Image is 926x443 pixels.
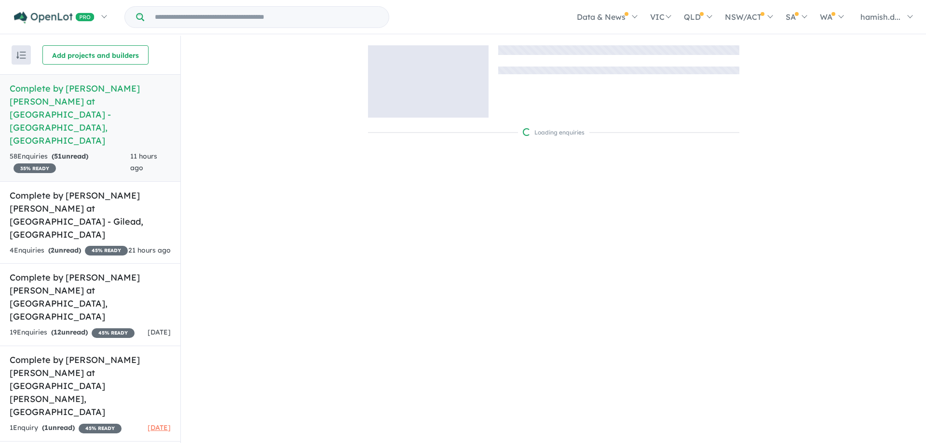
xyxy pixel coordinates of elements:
img: sort.svg [16,52,26,59]
div: 4 Enquir ies [10,245,128,256]
div: 19 Enquir ies [10,327,135,338]
span: hamish.d... [860,12,900,22]
strong: ( unread) [48,246,81,255]
span: 45 % READY [85,246,128,255]
span: 11 hours ago [130,152,157,172]
strong: ( unread) [52,152,88,161]
span: 45 % READY [79,424,122,433]
div: 58 Enquir ies [10,151,130,174]
input: Try estate name, suburb, builder or developer [146,7,387,27]
div: Loading enquiries [523,128,585,137]
span: 51 [54,152,62,161]
span: 45 % READY [92,328,135,338]
span: [DATE] [148,328,171,336]
span: 12 [54,328,61,336]
img: Openlot PRO Logo White [14,12,95,24]
strong: ( unread) [42,423,75,432]
h5: Complete by [PERSON_NAME] [PERSON_NAME] at [GEOGRAPHIC_DATA] - Gilead , [GEOGRAPHIC_DATA] [10,189,171,241]
span: [DATE] [148,423,171,432]
button: Add projects and builders [42,45,149,65]
span: 1 [44,423,48,432]
h5: Complete by [PERSON_NAME] [PERSON_NAME] at [GEOGRAPHIC_DATA] , [GEOGRAPHIC_DATA] [10,271,171,323]
span: 35 % READY [14,163,56,173]
span: 21 hours ago [128,246,171,255]
div: 1 Enquir y [10,422,122,434]
span: 2 [51,246,54,255]
h5: Complete by [PERSON_NAME] [PERSON_NAME] at [GEOGRAPHIC_DATA] - [GEOGRAPHIC_DATA] , [GEOGRAPHIC_DATA] [10,82,171,147]
strong: ( unread) [51,328,88,336]
h5: Complete by [PERSON_NAME] [PERSON_NAME] at [GEOGRAPHIC_DATA][PERSON_NAME] , [GEOGRAPHIC_DATA] [10,353,171,418]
